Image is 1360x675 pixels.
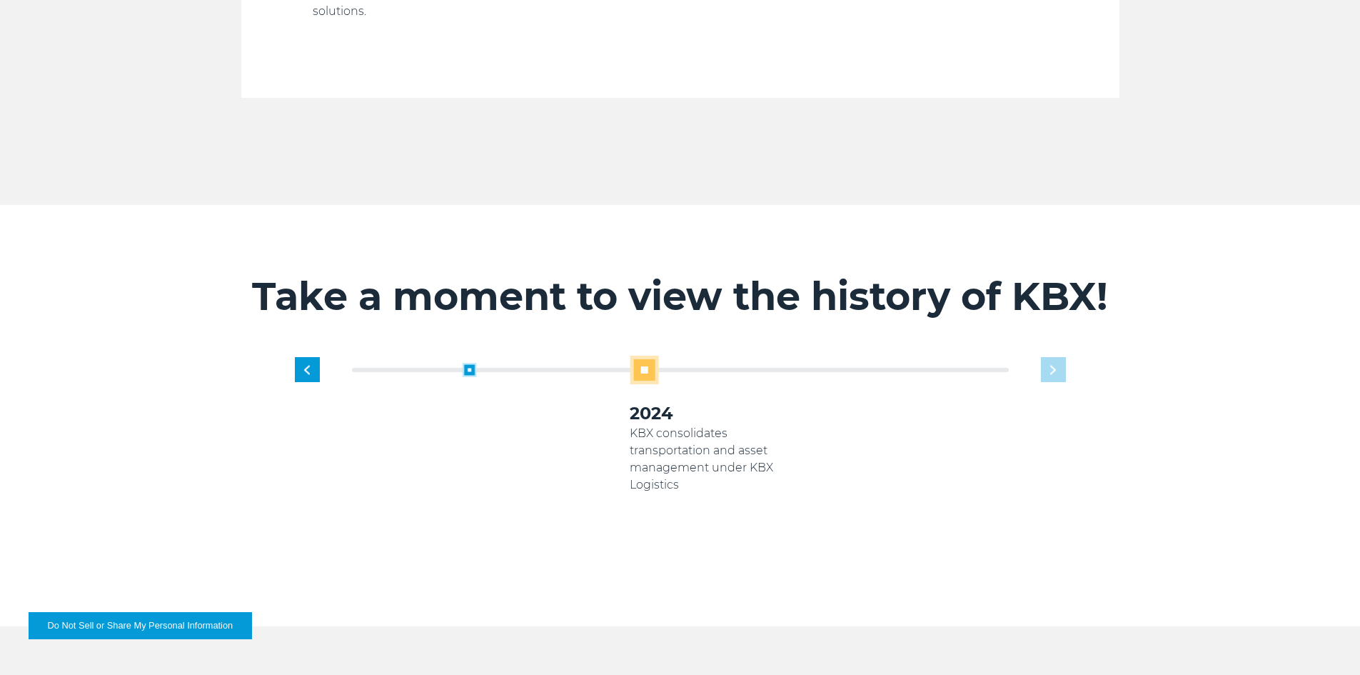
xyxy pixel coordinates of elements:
[630,425,797,494] p: KBX consolidates transportation and asset management under KBX Logistics
[630,402,797,425] h3: 2024
[241,273,1119,320] h2: Take a moment to view the history of KBX!
[295,357,320,382] div: Previous slide
[304,365,310,374] img: previous slide
[29,612,252,639] button: Do Not Sell or Share My Personal Information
